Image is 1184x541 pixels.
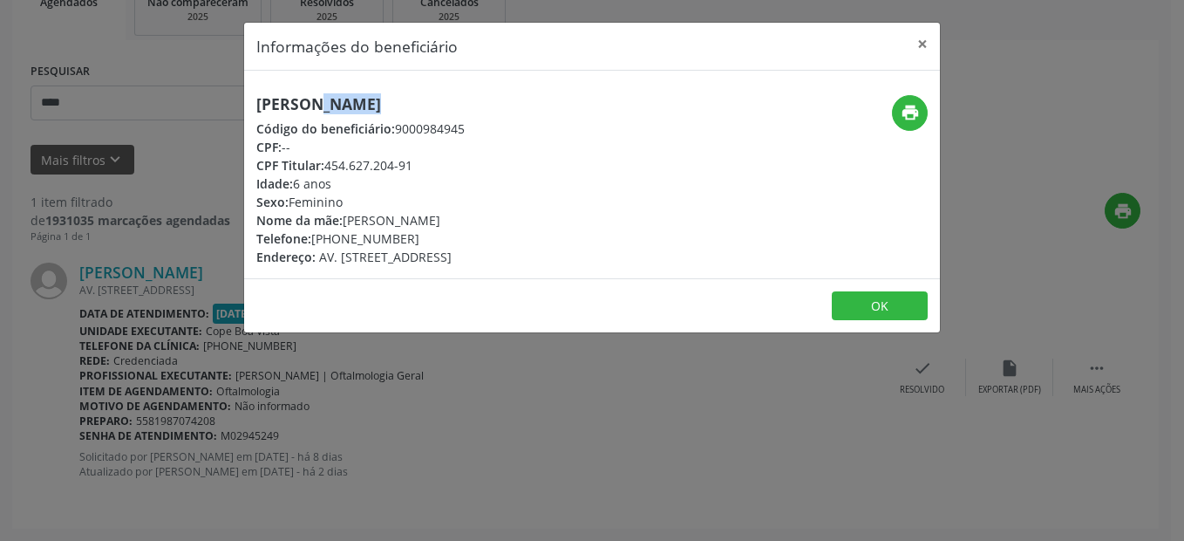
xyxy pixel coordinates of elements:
div: 9000984945 [256,120,465,138]
span: Código do beneficiário: [256,120,395,137]
span: AV. [STREET_ADDRESS] [319,249,452,265]
div: -- [256,138,465,156]
div: Feminino [256,193,465,211]
button: OK [832,291,928,321]
div: [PERSON_NAME] [256,211,465,229]
span: CPF: [256,139,282,155]
h5: Informações do beneficiário [256,35,458,58]
button: print [892,95,928,131]
div: 454.627.204-91 [256,156,465,175]
span: Sexo: [256,194,289,210]
button: Close [905,23,940,65]
h5: [PERSON_NAME] [256,95,465,113]
span: Idade: [256,175,293,192]
span: Nome da mãe: [256,212,343,229]
span: Telefone: [256,230,311,247]
span: Endereço: [256,249,316,265]
span: CPF Titular: [256,157,324,174]
div: 6 anos [256,175,465,193]
i: print [901,103,920,122]
div: [PHONE_NUMBER] [256,229,465,248]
